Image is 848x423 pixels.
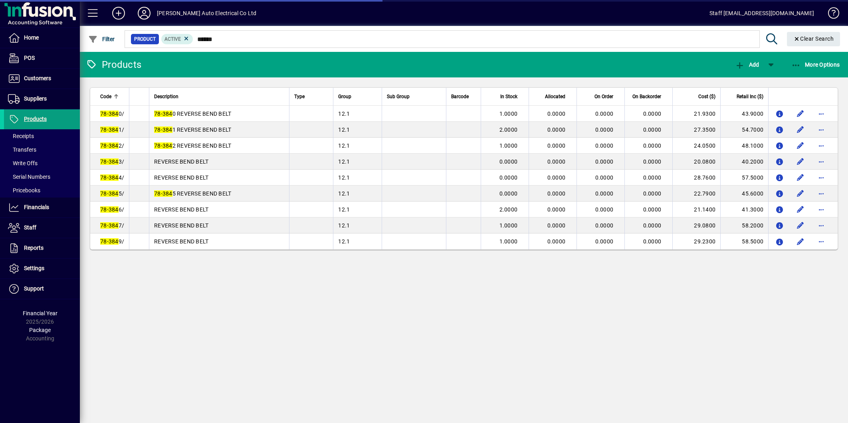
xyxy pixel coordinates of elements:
[582,92,620,101] div: On Order
[154,127,172,133] em: 78-384
[672,122,720,138] td: 27.3500
[595,111,614,117] span: 0.0000
[499,158,518,165] span: 0.0000
[154,158,208,165] span: REVERSE BEND BELT
[100,238,119,245] em: 78-384
[4,279,80,299] a: Support
[794,123,807,136] button: Edit
[595,158,614,165] span: 0.0000
[789,57,842,72] button: More Options
[500,92,517,101] span: In Stock
[643,238,662,245] span: 0.0000
[8,133,34,139] span: Receipts
[499,222,518,229] span: 1.0000
[338,127,350,133] span: 12.1
[106,6,131,20] button: Add
[338,206,350,213] span: 12.1
[595,190,614,197] span: 0.0000
[815,107,828,120] button: More options
[672,217,720,233] td: 29.0800
[24,75,51,81] span: Customers
[791,61,840,68] span: More Options
[451,92,469,101] span: Barcode
[154,111,172,117] em: 78-384
[8,160,38,166] span: Write Offs
[338,190,350,197] span: 12.1
[672,106,720,122] td: 21.9300
[815,219,828,232] button: More options
[100,158,119,165] em: 78-384
[100,142,119,149] em: 78-384
[643,127,662,133] span: 0.0000
[794,107,807,120] button: Edit
[4,48,80,68] a: POS
[486,92,525,101] div: In Stock
[720,186,768,202] td: 45.6000
[86,32,117,46] button: Filter
[547,206,566,213] span: 0.0000
[643,174,662,181] span: 0.0000
[4,89,80,109] a: Suppliers
[595,206,614,213] span: 0.0000
[4,28,80,48] a: Home
[24,245,44,251] span: Reports
[735,61,759,68] span: Add
[154,190,231,197] span: 5 REVERSE BEND BELT
[632,92,661,101] span: On Backorder
[4,129,80,143] a: Receipts
[815,235,828,248] button: More options
[815,187,828,200] button: More options
[154,142,231,149] span: 2 REVERSE BEND BELT
[100,92,124,101] div: Code
[547,111,566,117] span: 0.0000
[545,92,565,101] span: Allocated
[154,190,172,197] em: 78-384
[595,222,614,229] span: 0.0000
[4,218,80,238] a: Staff
[643,111,662,117] span: 0.0000
[547,142,566,149] span: 0.0000
[134,35,156,43] span: Product
[794,219,807,232] button: Edit
[88,36,115,42] span: Filter
[499,127,518,133] span: 2.0000
[4,198,80,217] a: Financials
[815,203,828,216] button: More options
[720,233,768,249] td: 58.5000
[131,6,157,20] button: Profile
[794,155,807,168] button: Edit
[154,238,208,245] span: REVERSE BEND BELT
[4,156,80,170] a: Write Offs
[698,92,715,101] span: Cost ($)
[451,92,476,101] div: Barcode
[164,36,181,42] span: Active
[720,106,768,122] td: 43.9000
[387,92,410,101] span: Sub Group
[672,202,720,217] td: 21.1400
[822,2,838,28] a: Knowledge Base
[154,206,208,213] span: REVERSE BEND BELT
[547,158,566,165] span: 0.0000
[4,238,80,258] a: Reports
[720,154,768,170] td: 40.2000
[4,69,80,89] a: Customers
[100,206,119,213] em: 78-384
[733,57,761,72] button: Add
[720,138,768,154] td: 48.1000
[547,238,566,245] span: 0.0000
[534,92,573,101] div: Allocated
[720,202,768,217] td: 41.3000
[100,190,119,197] em: 78-384
[547,174,566,181] span: 0.0000
[709,7,814,20] div: Staff [EMAIL_ADDRESS][DOMAIN_NAME]
[338,222,350,229] span: 12.1
[100,174,124,181] span: 4/
[8,187,40,194] span: Pricebooks
[720,122,768,138] td: 54.7000
[338,238,350,245] span: 12.1
[595,174,614,181] span: 0.0000
[24,285,44,292] span: Support
[100,190,124,197] span: 5/
[794,235,807,248] button: Edit
[100,206,124,213] span: 6/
